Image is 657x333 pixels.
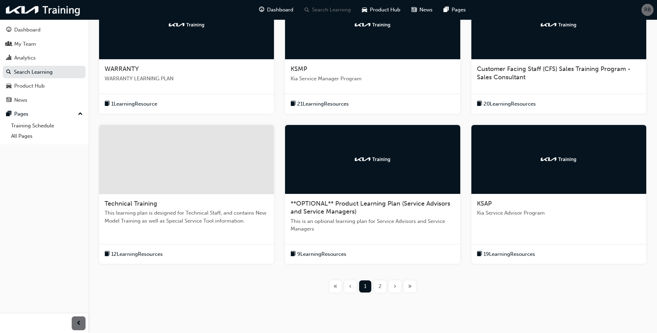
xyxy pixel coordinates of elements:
span: WARRANTY LEARNING PLAN [105,75,268,83]
a: My Team [3,38,86,51]
span: search-icon [6,69,11,75]
button: DashboardMy TeamAnalyticsSearch LearningProduct HubNews [3,22,86,108]
span: book-icon [105,100,110,108]
span: car-icon [362,6,367,14]
span: Search Learning [312,6,351,14]
span: This is an optional learning plan for Service Advisors and Service Managers [291,217,454,233]
span: ‹ [349,282,352,290]
div: Analytics [14,54,36,62]
span: guage-icon [6,27,11,33]
span: 1 Learning Resource [111,100,157,108]
img: kia-training [354,21,392,28]
button: book-icon19LearningResources [477,250,535,259]
button: book-icon1LearningResource [105,100,157,108]
a: All Pages [8,131,86,142]
a: guage-iconDashboard [254,3,299,17]
button: First page [328,280,343,292]
button: Next page [388,280,402,292]
a: pages-iconPages [438,3,471,17]
img: kia-training [354,156,392,163]
button: book-icon12LearningResources [105,250,163,259]
button: Pages [3,108,86,120]
button: book-icon20LearningResources [477,100,536,108]
div: News [14,96,27,104]
span: » [408,282,412,290]
span: Dashboard [267,6,293,14]
span: **OPTIONAL** Product Learning Plan (Service Advisors and Service Managers) [291,200,450,216]
span: chart-icon [6,55,11,61]
span: KSAP [477,200,492,207]
a: Product Hub [3,80,86,92]
span: book-icon [291,100,296,108]
img: kia-training [540,21,578,28]
span: Technical Training [105,200,157,207]
span: Kia Service Advisor Program [477,209,641,217]
div: Product Hub [14,82,45,90]
button: RB [641,4,654,16]
button: Previous page [343,280,358,292]
span: › [394,282,396,290]
span: people-icon [6,41,11,47]
span: 21 Learning Resources [297,100,349,108]
a: kia-trainingKSAPKia Service Advisor Programbook-icon19LearningResources [471,125,646,264]
span: book-icon [477,100,482,108]
a: Training Schedule [8,120,86,131]
span: 1 [364,282,366,290]
a: Analytics [3,52,86,64]
span: car-icon [6,83,11,89]
span: WARRANTY [105,65,139,73]
span: pages-icon [6,111,11,117]
button: Page 2 [373,280,388,292]
img: kia-training [3,3,83,17]
span: 20 Learning Resources [483,100,536,108]
span: News [419,6,433,14]
img: kia-training [168,21,206,28]
button: Last page [402,280,417,292]
button: book-icon9LearningResources [291,250,346,259]
span: This learning plan is designed for Technical Staff, and contains New Model Training as well as Sp... [105,209,268,225]
button: book-icon21LearningResources [291,100,349,108]
span: guage-icon [259,6,264,14]
img: kia-training [540,156,578,163]
span: RB [644,6,651,14]
span: 2 [379,282,382,290]
a: Dashboard [3,24,86,36]
button: Page 1 [358,280,373,292]
a: Search Learning [3,66,86,79]
span: search-icon [304,6,309,14]
span: KSMP [291,65,307,73]
span: pages-icon [444,6,449,14]
span: Kia Service Manager Program [291,75,454,83]
span: news-icon [411,6,417,14]
a: news-iconNews [406,3,438,17]
span: 12 Learning Resources [111,250,163,258]
span: news-icon [6,97,11,103]
span: Product Hub [370,6,400,14]
span: prev-icon [76,319,81,328]
span: 19 Learning Resources [483,250,535,258]
a: search-iconSearch Learning [299,3,356,17]
span: 9 Learning Resources [297,250,346,258]
a: kia-training**OPTIONAL** Product Learning Plan (Service Advisors and Service Managers)This is an ... [285,125,460,264]
a: News [3,94,86,107]
div: Pages [14,110,28,118]
span: Pages [452,6,466,14]
div: My Team [14,40,36,48]
span: book-icon [477,250,482,259]
span: up-icon [78,110,83,119]
a: car-iconProduct Hub [356,3,406,17]
a: Technical TrainingThis learning plan is designed for Technical Staff, and contains New Model Trai... [99,125,274,264]
span: book-icon [291,250,296,259]
span: « [334,282,337,290]
span: book-icon [105,250,110,259]
div: Dashboard [14,26,41,34]
span: Customer Facing Staff (CFS) Sales Training Program - Sales Consultant [477,65,631,81]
